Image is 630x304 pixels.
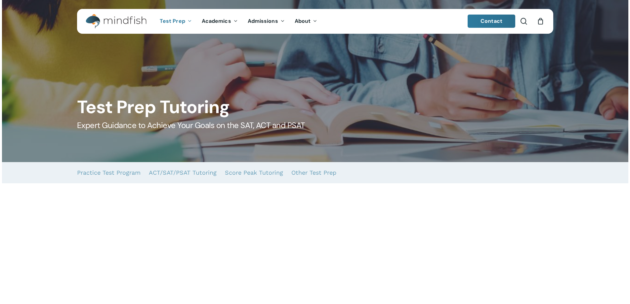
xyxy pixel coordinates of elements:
[295,18,311,24] span: About
[243,19,290,24] a: Admissions
[160,18,185,24] span: Test Prep
[481,18,502,24] span: Contact
[248,18,278,24] span: Admissions
[77,120,553,131] h5: Expert Guidance to Achieve Your Goals on the SAT, ACT and PSAT
[77,9,553,34] header: Main Menu
[155,19,197,24] a: Test Prep
[155,9,322,34] nav: Main Menu
[468,15,515,28] a: Contact
[197,19,243,24] a: Academics
[202,18,231,24] span: Academics
[77,162,141,183] a: Practice Test Program
[77,97,553,118] h1: Test Prep Tutoring
[291,162,336,183] a: Other Test Prep
[225,162,283,183] a: Score Peak Tutoring
[149,162,217,183] a: ACT/SAT/PSAT Tutoring
[290,19,322,24] a: About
